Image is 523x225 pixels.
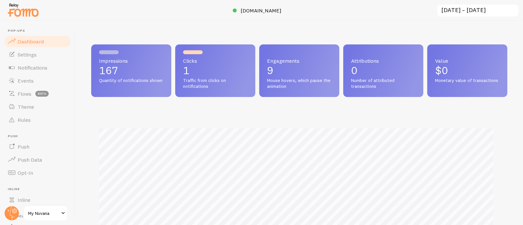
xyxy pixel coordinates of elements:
[8,134,71,138] span: Push
[18,38,44,45] span: Dashboard
[28,209,59,217] span: My Nuvana
[18,104,34,110] span: Theme
[4,35,71,48] a: Dashboard
[4,61,71,74] a: Notifications
[4,87,71,100] a: Flows beta
[99,78,163,84] span: Quantity of notifications shown
[7,2,40,18] img: fomo-relay-logo-orange.svg
[24,205,68,221] a: My Nuvana
[351,65,415,76] p: 0
[18,77,34,84] span: Events
[4,140,71,153] a: Push
[18,169,33,176] span: Opt-In
[183,65,247,76] p: 1
[18,156,42,163] span: Push Data
[183,78,247,89] span: Traffic from clicks on notifications
[435,58,499,63] span: Value
[8,29,71,33] span: Pop-ups
[18,197,30,203] span: Inline
[4,74,71,87] a: Events
[18,64,47,71] span: Notifications
[4,166,71,179] a: Opt-In
[435,64,448,77] span: $0
[267,78,331,89] span: Mouse hovers, which pause the animation
[183,58,247,63] span: Clicks
[18,117,31,123] span: Rules
[351,58,415,63] span: Attributions
[18,51,37,58] span: Settings
[4,193,71,206] a: Inline
[18,143,29,150] span: Push
[4,48,71,61] a: Settings
[99,65,163,76] p: 167
[4,153,71,166] a: Push Data
[351,78,415,89] span: Number of attributed transactions
[8,187,71,191] span: Inline
[4,113,71,126] a: Rules
[18,90,31,97] span: Flows
[267,65,331,76] p: 9
[267,58,331,63] span: Engagements
[99,58,163,63] span: Impressions
[4,100,71,113] a: Theme
[435,78,499,84] span: Monetary value of transactions
[35,91,49,97] span: beta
